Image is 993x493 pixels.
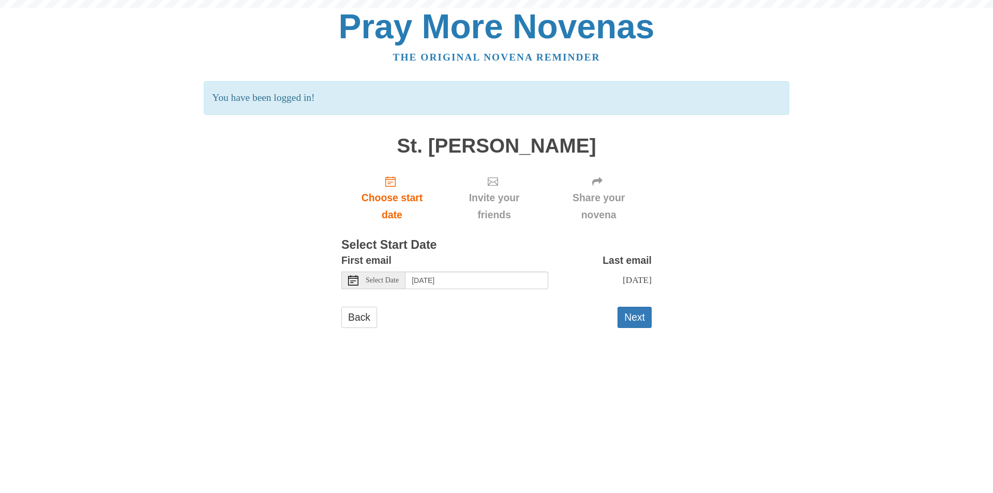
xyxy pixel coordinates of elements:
div: Click "Next" to confirm your start date first. [443,167,546,229]
a: The original novena reminder [393,52,600,63]
button: Next [618,307,652,328]
a: Back [341,307,377,328]
p: You have been logged in! [204,81,789,115]
label: Last email [603,252,652,269]
span: Choose start date [352,189,432,223]
a: Pray More Novenas [339,7,655,46]
div: Click "Next" to confirm your start date first. [546,167,652,229]
span: Share your novena [556,189,641,223]
h3: Select Start Date [341,238,652,252]
label: First email [341,252,392,269]
span: Invite your friends [453,189,535,223]
span: Select Date [366,277,399,284]
a: Choose start date [341,167,443,229]
span: [DATE] [623,275,652,285]
h1: St. [PERSON_NAME] [341,135,652,157]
